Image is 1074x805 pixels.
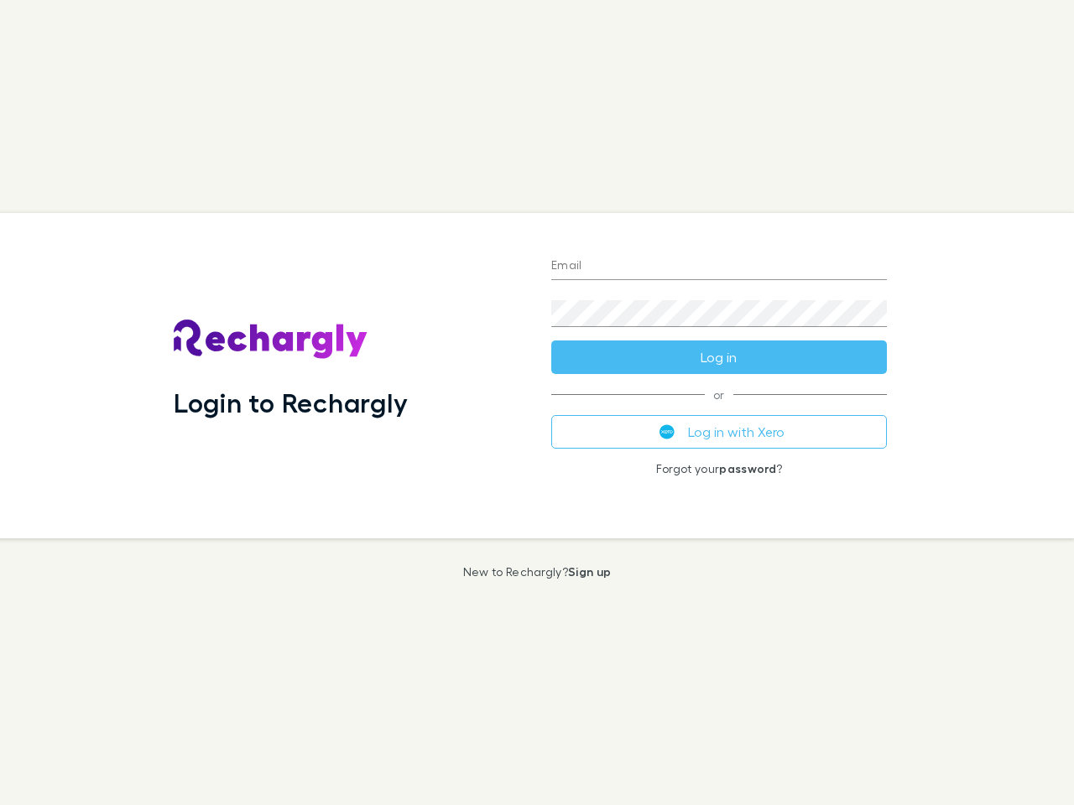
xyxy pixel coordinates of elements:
a: password [719,461,776,475]
p: Forgot your ? [551,462,887,475]
button: Log in [551,340,887,374]
span: or [551,394,887,395]
a: Sign up [568,564,611,579]
img: Rechargly's Logo [174,319,368,360]
img: Xero's logo [660,424,675,439]
h1: Login to Rechargly [174,387,408,418]
button: Log in with Xero [551,415,887,449]
p: New to Rechargly? [463,565,612,579]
